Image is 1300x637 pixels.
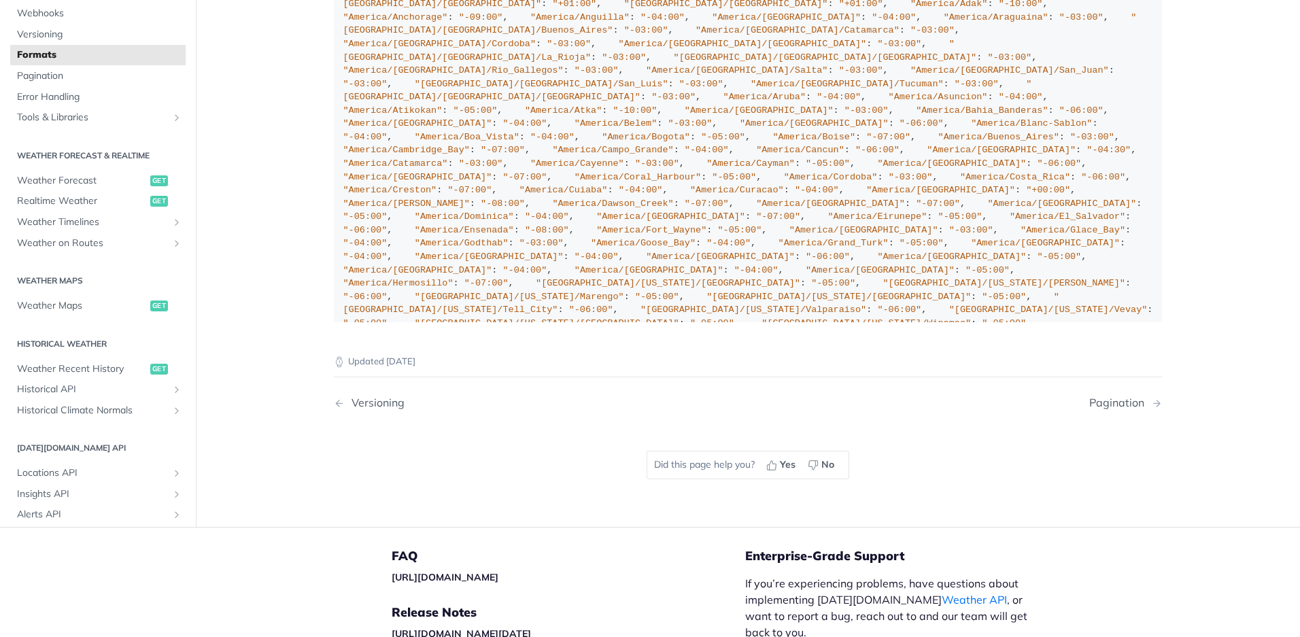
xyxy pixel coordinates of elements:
span: "-06:00" [1037,158,1081,169]
a: Weather Recent Historyget [10,358,186,379]
span: "America/Cayenne" [530,158,624,169]
span: "America/[GEOGRAPHIC_DATA]/Salta" [646,65,827,75]
a: [URL][DOMAIN_NAME] [392,571,498,583]
span: "-04:00" [817,92,861,102]
span: Weather Forecast [17,173,147,187]
span: "[GEOGRAPHIC_DATA]/[US_STATE]/[GEOGRAPHIC_DATA]" [536,278,800,288]
span: "-03:00" [910,25,955,35]
span: "America/Ensenada" [415,225,514,235]
span: "-05:00" [1037,252,1081,262]
span: "America/Hermosillo" [343,278,454,288]
span: "America/[GEOGRAPHIC_DATA]" [575,265,723,275]
a: Weather Mapsget [10,296,186,316]
span: "-06:00" [877,305,921,315]
span: "America/Aruba" [723,92,806,102]
span: "-05:00" [965,265,1010,275]
span: "-06:00" [900,118,944,128]
span: Weather Timelines [17,216,168,229]
span: "-05:00" [343,211,388,222]
h2: Historical Weather [10,337,186,349]
span: "America/Glace_Bay" [1021,225,1125,235]
span: "-06:00" [569,305,613,315]
button: Show subpages for Historical Climate Normals [171,404,182,415]
span: "-03:00" [343,79,388,89]
span: "-05:00" [982,292,1026,302]
span: "-03:00" [1059,12,1104,22]
span: "America/Godthab" [415,238,509,248]
span: "-04:00" [343,252,388,262]
span: "America/[GEOGRAPHIC_DATA]" [596,211,745,222]
span: Formats [17,48,182,62]
span: get [150,300,168,311]
span: "-03:00" [459,158,503,169]
a: Versioning [10,24,186,45]
span: "-05:00" [982,318,1026,328]
a: Weather on RoutesShow subpages for Weather on Routes [10,233,186,253]
a: Error Handling [10,86,186,107]
span: "-07:00" [916,199,960,209]
span: "-04:00" [640,12,685,22]
div: Did this page help you? [647,451,849,479]
span: "-07:00" [756,211,800,222]
span: "America/Bogota" [602,132,690,142]
span: "America/Araguaina" [944,12,1048,22]
span: "America/Buenos_Aires" [938,132,1059,142]
span: "-06:00" [806,252,850,262]
span: "America/Cuiaba" [519,185,608,195]
span: "America/Cambridge_Bay" [343,145,470,155]
span: "-03:00" [679,79,723,89]
span: "-06:00" [1081,172,1125,182]
span: "[GEOGRAPHIC_DATA]/[US_STATE]/[GEOGRAPHIC_DATA]" [415,318,679,328]
button: Show subpages for Weather Timelines [171,217,182,228]
span: Webhooks [17,7,182,20]
span: "+00:00" [1026,185,1070,195]
span: "America/[GEOGRAPHIC_DATA]" [866,185,1015,195]
span: "America/[GEOGRAPHIC_DATA]" [343,265,492,275]
span: Versioning [17,28,182,41]
span: "-04:00" [872,12,916,22]
span: "-03:00" [877,39,921,49]
span: "America/Boise" [772,132,855,142]
span: "America/Campo_Grande" [552,145,673,155]
a: Locations APIShow subpages for Locations API [10,463,186,483]
a: Next Page: Pagination [1089,396,1162,409]
span: get [150,196,168,207]
span: "America/Goose_Bay" [591,238,696,248]
span: "America/[GEOGRAPHIC_DATA]" [343,118,492,128]
span: "-03:00" [602,52,646,63]
a: Previous Page: Versioning [334,396,689,409]
span: "[GEOGRAPHIC_DATA]/[GEOGRAPHIC_DATA]/La_Rioja" [343,39,955,63]
span: "America/[GEOGRAPHIC_DATA]" [712,12,861,22]
span: Weather Recent History [17,362,147,375]
span: "America/Boa_Vista" [415,132,519,142]
span: "America/Anchorage" [343,12,448,22]
span: "-08:00" [481,199,525,209]
span: "-05:00" [938,211,982,222]
button: Show subpages for Insights API [171,488,182,499]
span: "America/Dominica" [415,211,514,222]
span: "-03:00" [668,118,713,128]
span: Weather Maps [17,299,147,313]
a: Formats [10,45,186,65]
a: Webhooks [10,3,186,24]
span: "America/El_Salvador" [1010,211,1125,222]
span: "America/[GEOGRAPHIC_DATA]" [685,105,834,116]
span: "-03:00" [949,225,993,235]
span: "America/[GEOGRAPHIC_DATA]" [343,172,492,182]
span: Alerts API [17,508,168,521]
span: "America/Grand_Turk" [779,238,889,248]
span: "-03:00" [839,65,883,75]
span: "[GEOGRAPHIC_DATA]/[US_STATE]/Marengo" [415,292,624,302]
span: "-04:00" [525,211,569,222]
span: "-03:00" [987,52,1031,63]
span: "America/[GEOGRAPHIC_DATA]" [789,225,938,235]
span: "America/[GEOGRAPHIC_DATA]/Catamarca" [696,25,900,35]
span: "America/[GEOGRAPHIC_DATA]" [646,252,795,262]
span: "America/[GEOGRAPHIC_DATA]" [987,199,1136,209]
span: "-08:00" [525,225,569,235]
span: "-03:00" [889,172,933,182]
span: "[GEOGRAPHIC_DATA]/[US_STATE]/[PERSON_NAME]" [883,278,1125,288]
h5: FAQ [392,548,745,564]
span: "-03:00" [635,158,679,169]
span: "-05:00" [811,278,855,288]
